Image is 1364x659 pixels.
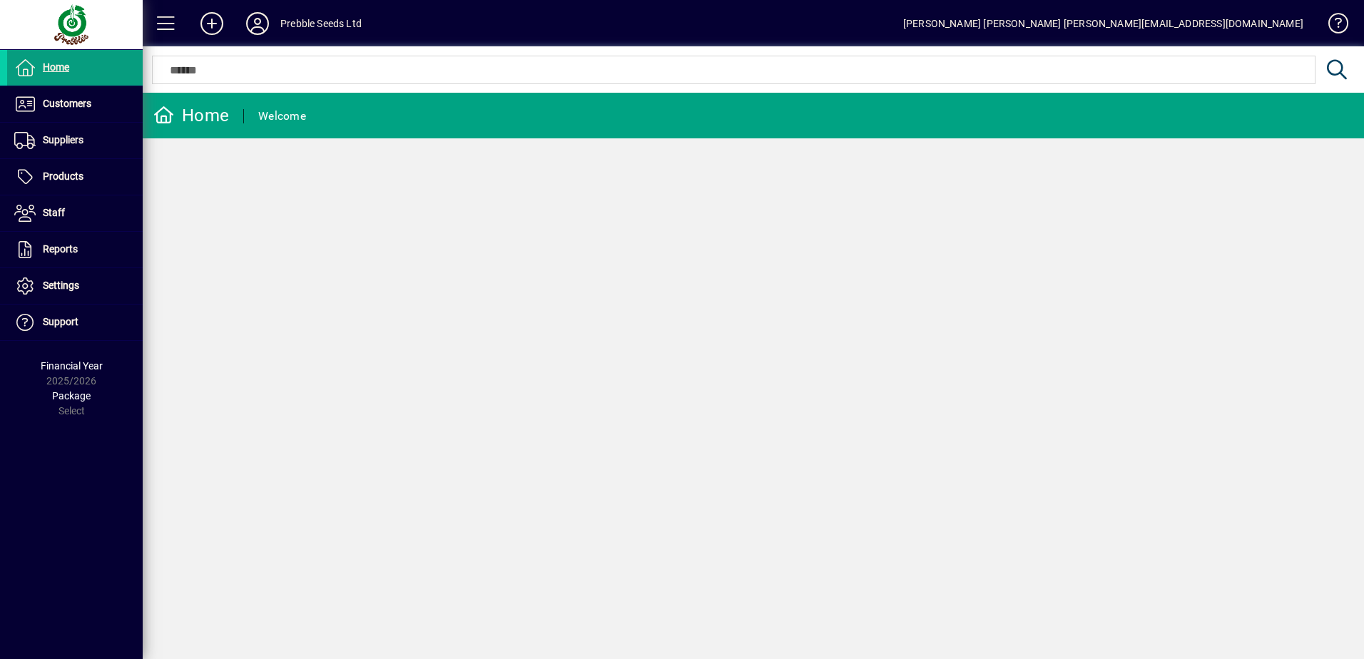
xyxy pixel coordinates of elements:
span: Customers [43,98,91,109]
span: Financial Year [41,360,103,372]
a: Staff [7,195,143,231]
span: Package [52,390,91,402]
a: Settings [7,268,143,304]
span: Support [43,316,78,327]
span: Staff [43,207,65,218]
a: Products [7,159,143,195]
span: Reports [43,243,78,255]
span: Settings [43,280,79,291]
a: Customers [7,86,143,122]
span: Home [43,61,69,73]
span: Suppliers [43,134,83,145]
a: Knowledge Base [1318,3,1346,49]
div: Prebble Seeds Ltd [280,12,362,35]
div: Home [153,104,229,127]
button: Add [189,11,235,36]
a: Suppliers [7,123,143,158]
div: Welcome [258,105,306,128]
button: Profile [235,11,280,36]
a: Reports [7,232,143,267]
div: [PERSON_NAME] [PERSON_NAME] [PERSON_NAME][EMAIL_ADDRESS][DOMAIN_NAME] [903,12,1303,35]
span: Products [43,170,83,182]
a: Support [7,305,143,340]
